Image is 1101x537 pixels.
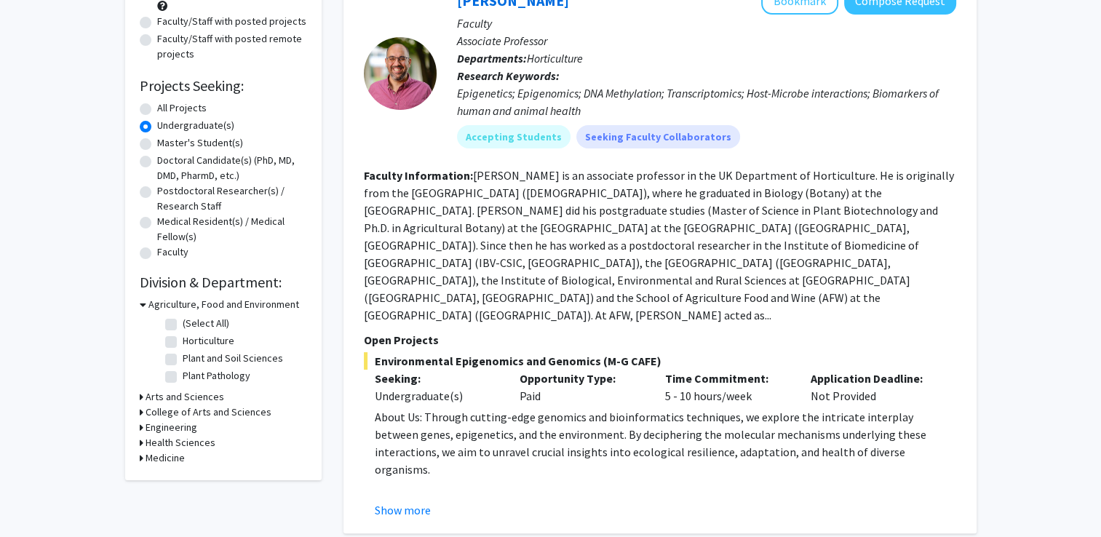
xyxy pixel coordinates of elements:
[146,389,224,405] h3: Arts and Sciences
[364,168,473,183] b: Faculty Information:
[457,51,527,65] b: Departments:
[157,31,307,62] label: Faculty/Staff with posted remote projects
[375,387,498,405] div: Undergraduate(s)
[146,420,197,435] h3: Engineering
[800,370,945,405] div: Not Provided
[457,15,956,32] p: Faculty
[183,368,250,383] label: Plant Pathology
[183,316,229,331] label: (Select All)
[520,370,643,387] p: Opportunity Type:
[457,84,956,119] div: Epigenetics; Epigenomics; DNA Methylation; Transcriptomics; Host-Microbe interactions; Biomarkers...
[183,333,234,349] label: Horticulture
[509,370,654,405] div: Paid
[527,51,583,65] span: Horticulture
[375,501,431,519] button: Show more
[457,125,571,148] mat-chip: Accepting Students
[11,472,62,526] iframe: Chat
[157,100,207,116] label: All Projects
[157,118,234,133] label: Undergraduate(s)
[654,370,800,405] div: 5 - 10 hours/week
[146,450,185,466] h3: Medicine
[183,351,283,366] label: Plant and Soil Sciences
[576,125,740,148] mat-chip: Seeking Faculty Collaborators
[157,183,307,214] label: Postdoctoral Researcher(s) / Research Staff
[157,153,307,183] label: Doctoral Candidate(s) (PhD, MD, DMD, PharmD, etc.)
[375,370,498,387] p: Seeking:
[364,331,956,349] p: Open Projects
[146,435,215,450] h3: Health Sciences
[364,168,954,322] fg-read-more: [PERSON_NAME] is an associate professor in the UK Department of Horticulture. He is originally fr...
[157,214,307,244] label: Medical Resident(s) / Medical Fellow(s)
[157,14,306,29] label: Faculty/Staff with posted projects
[148,297,299,312] h3: Agriculture, Food and Environment
[140,77,307,95] h2: Projects Seeking:
[457,68,560,83] b: Research Keywords:
[811,370,934,387] p: Application Deadline:
[375,408,956,478] p: About Us: Through cutting-edge genomics and bioinformatics techniques, we explore the intricate i...
[665,370,789,387] p: Time Commitment:
[157,135,243,151] label: Master's Student(s)
[140,274,307,291] h2: Division & Department:
[157,244,188,260] label: Faculty
[364,352,956,370] span: Environmental Epigenomics and Genomics (M-G CAFE)
[146,405,271,420] h3: College of Arts and Sciences
[457,32,956,49] p: Associate Professor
